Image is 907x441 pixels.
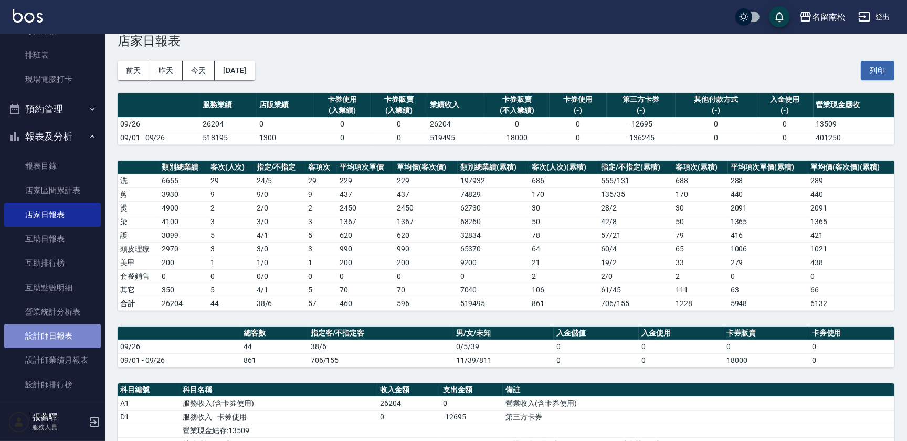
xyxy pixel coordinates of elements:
[394,283,457,297] td: 70
[308,327,454,340] th: 指定客/不指定客
[676,131,756,144] td: 0
[808,269,894,283] td: 0
[314,117,371,131] td: 0
[118,256,159,269] td: 美甲
[394,228,457,242] td: 620
[808,283,894,297] td: 66
[598,201,673,215] td: 28 / 2
[598,187,673,201] td: 135 / 35
[814,93,894,118] th: 營業現金應收
[4,178,101,203] a: 店家區間累計表
[529,269,598,283] td: 2
[728,187,808,201] td: 440
[208,228,254,242] td: 5
[118,161,894,311] table: a dense table
[861,61,894,80] button: 列印
[673,269,728,283] td: 2
[150,61,183,80] button: 昨天
[529,201,598,215] td: 30
[4,300,101,324] a: 營業統計分析表
[458,187,530,201] td: 74829
[241,340,308,353] td: 44
[118,269,159,283] td: 套餐銷售
[4,348,101,372] a: 設計師業績月報表
[394,215,457,228] td: 1367
[254,297,305,310] td: 38/6
[118,410,180,424] td: D1
[118,93,894,145] table: a dense table
[118,327,894,367] table: a dense table
[529,161,598,174] th: 客次(人次)(累積)
[440,410,503,424] td: -12695
[598,256,673,269] td: 19 / 2
[200,93,257,118] th: 服務業績
[458,161,530,174] th: 類別總業績(累積)
[241,353,308,367] td: 861
[4,373,101,397] a: 設計師排行榜
[337,187,394,201] td: 437
[394,297,457,310] td: 596
[305,269,337,283] td: 0
[728,256,808,269] td: 279
[208,187,254,201] td: 9
[503,383,894,397] th: 備註
[756,117,813,131] td: 0
[503,396,894,410] td: 營業收入(含卡券使用)
[337,161,394,174] th: 平均項次單價
[4,227,101,251] a: 互助日報表
[4,324,101,348] a: 設計師日報表
[254,215,305,228] td: 3 / 0
[484,131,550,144] td: 18000
[458,201,530,215] td: 62730
[427,117,484,131] td: 26204
[673,187,728,201] td: 170
[305,174,337,187] td: 29
[440,396,503,410] td: 0
[159,256,208,269] td: 200
[118,174,159,187] td: 洗
[371,117,427,131] td: 0
[118,228,159,242] td: 護
[458,215,530,228] td: 68260
[440,383,503,397] th: 支出金額
[678,94,754,105] div: 其他付款方式
[427,93,484,118] th: 業績收入
[728,228,808,242] td: 416
[337,297,394,310] td: 460
[808,201,894,215] td: 2091
[554,340,639,353] td: 0
[724,340,809,353] td: 0
[673,201,728,215] td: 30
[118,61,150,80] button: 前天
[305,201,337,215] td: 2
[257,117,313,131] td: 0
[458,228,530,242] td: 32834
[180,396,377,410] td: 服務收入(含卡券使用)
[808,297,894,310] td: 6132
[394,242,457,256] td: 990
[809,327,894,340] th: 卡券使用
[254,174,305,187] td: 24 / 5
[454,340,554,353] td: 0/5/39
[814,131,894,144] td: 401250
[4,43,101,67] a: 排班表
[317,105,368,116] div: (入業績)
[673,297,728,310] td: 1228
[208,215,254,228] td: 3
[552,105,604,116] div: (-)
[305,242,337,256] td: 3
[678,105,754,116] div: (-)
[32,423,86,432] p: 服務人員
[756,131,813,144] td: 0
[394,161,457,174] th: 單均價(客次價)
[254,256,305,269] td: 1 / 0
[808,187,894,201] td: 440
[159,283,208,297] td: 350
[759,105,810,116] div: (-)
[208,283,254,297] td: 5
[529,228,598,242] td: 78
[673,256,728,269] td: 33
[598,242,673,256] td: 60 / 4
[180,424,377,437] td: 營業現金結存:13509
[208,201,254,215] td: 2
